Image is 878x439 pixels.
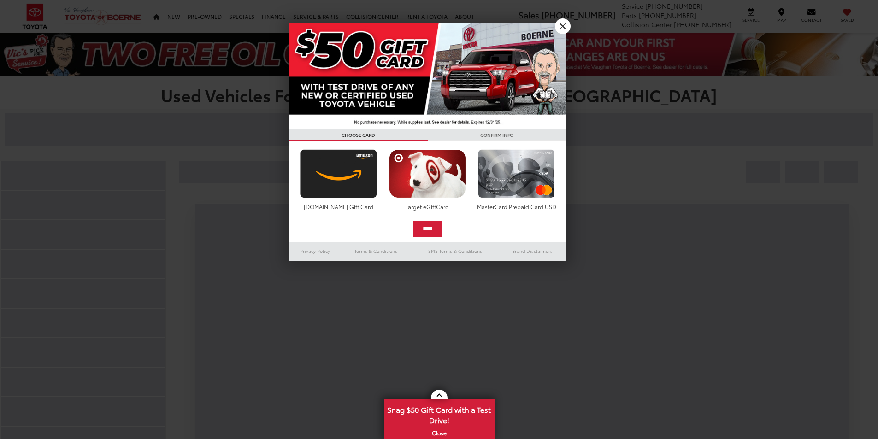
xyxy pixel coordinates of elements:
img: targetcard.png [387,149,468,198]
img: 42635_top_851395.jpg [289,23,566,129]
img: mastercard.png [476,149,557,198]
img: amazoncard.png [298,149,379,198]
div: MasterCard Prepaid Card USD [476,203,557,211]
h3: CONFIRM INFO [428,129,566,141]
span: Snag $50 Gift Card with a Test Drive! [385,400,494,428]
a: Brand Disclaimers [499,246,566,257]
a: Privacy Policy [289,246,341,257]
div: [DOMAIN_NAME] Gift Card [298,203,379,211]
a: SMS Terms & Conditions [412,246,499,257]
h3: CHOOSE CARD [289,129,428,141]
a: Terms & Conditions [341,246,411,257]
div: Target eGiftCard [387,203,468,211]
